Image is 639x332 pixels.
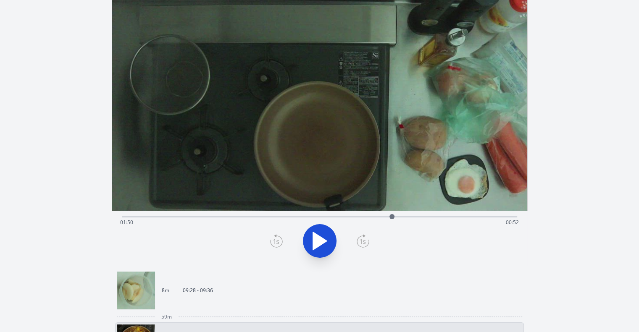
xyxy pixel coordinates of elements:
p: 09:28 - 09:36 [183,287,213,294]
span: 01:50 [120,219,133,226]
p: 8m [162,287,169,294]
span: 59m [161,314,172,320]
img: 250817002926_thumb.jpeg [117,272,155,309]
span: 00:52 [506,219,519,226]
